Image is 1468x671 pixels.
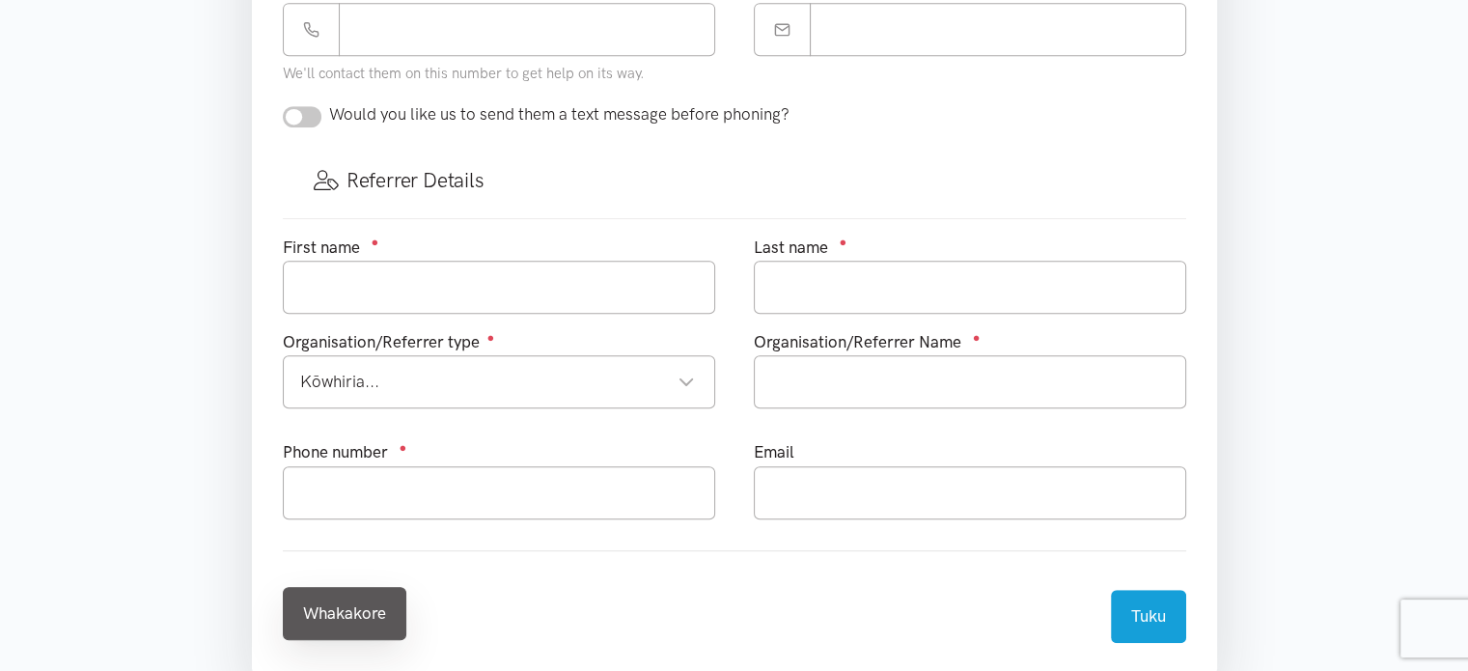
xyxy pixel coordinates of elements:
[487,330,495,345] sup: ●
[283,587,406,640] a: Whakakore
[339,3,715,56] input: Phone number
[300,369,695,395] div: Kōwhiria...
[754,235,828,261] label: Last name
[283,65,645,82] small: We'll contact them on this number to get help on its way.
[372,235,379,249] sup: ●
[283,329,715,355] div: Organisation/Referrer type
[754,439,794,465] label: Email
[810,3,1186,56] input: Email
[973,330,981,345] sup: ●
[283,235,360,261] label: First name
[329,104,789,124] span: Would you like us to send them a text message before phoning?
[754,329,961,355] label: Organisation/Referrer Name
[400,440,407,455] sup: ●
[283,439,388,465] label: Phone number
[840,235,847,249] sup: ●
[1111,590,1186,643] button: Tuku
[314,166,1155,194] h3: Referrer Details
